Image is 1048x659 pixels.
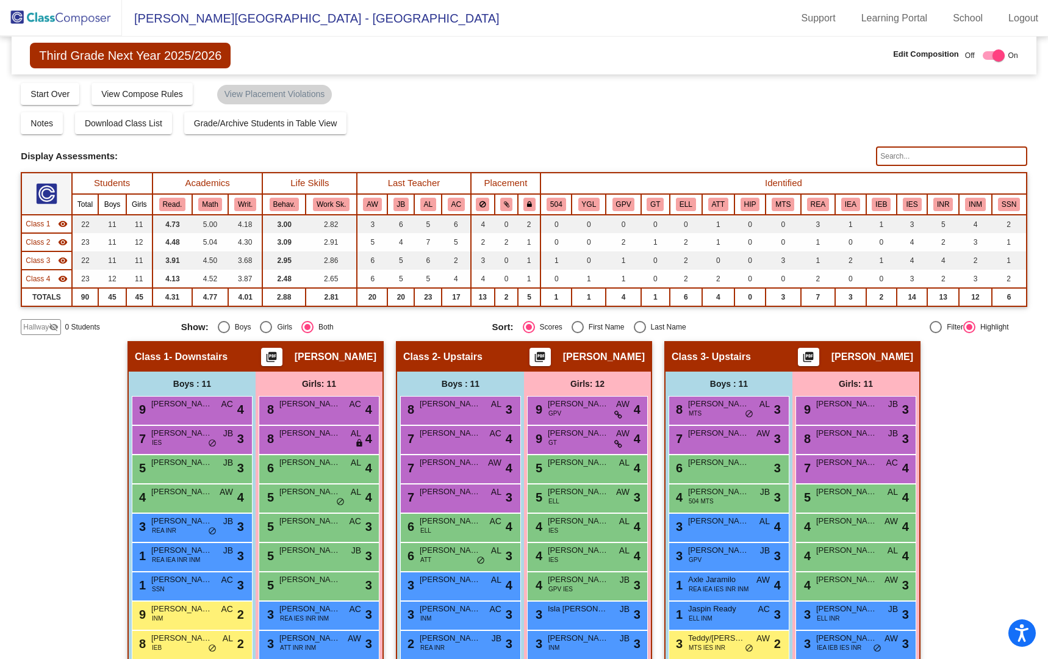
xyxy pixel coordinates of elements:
[393,198,409,211] button: JB
[942,322,963,333] div: Filter
[563,351,645,363] span: [PERSON_NAME]
[397,372,524,396] div: Boys : 11
[153,233,192,251] td: 4.48
[136,403,146,416] span: 9
[866,270,897,288] td: 0
[365,400,372,419] span: 4
[495,215,518,233] td: 0
[518,233,540,251] td: 1
[21,112,63,134] button: Notes
[572,270,606,288] td: 1
[295,351,376,363] span: [PERSON_NAME]
[237,400,244,419] span: 4
[670,270,702,288] td: 2
[153,173,263,194] th: Academics
[442,270,470,288] td: 4
[122,9,500,28] span: [PERSON_NAME][GEOGRAPHIC_DATA] - [GEOGRAPHIC_DATA]
[524,372,651,396] div: Girls: 12
[540,194,572,215] th: 504 Plan
[992,251,1027,270] td: 1
[26,237,50,248] span: Class 2
[670,233,702,251] td: 2
[835,194,866,215] th: IEP-Academic
[270,198,299,211] button: Behav.
[670,194,702,215] th: English Language Learner
[169,351,228,363] span: - Downstairs
[540,251,572,270] td: 1
[404,403,414,416] span: 8
[228,251,262,270] td: 3.68
[21,83,79,105] button: Start Over
[670,251,702,270] td: 2
[153,288,192,306] td: 4.31
[495,270,518,288] td: 0
[262,233,305,251] td: 3.09
[492,322,514,333] span: Sort:
[230,322,251,333] div: Boys
[126,288,153,306] td: 45
[192,288,228,306] td: 4.77
[98,194,126,215] th: Boys
[23,322,49,333] span: Hallway
[547,198,566,211] button: 504
[992,194,1027,215] th: Significant support needs
[98,270,126,288] td: 12
[1008,50,1018,61] span: On
[264,351,279,368] mat-icon: picture_as_pdf
[414,215,442,233] td: 5
[306,233,357,251] td: 2.91
[897,270,927,288] td: 3
[992,270,1027,288] td: 2
[72,270,99,288] td: 23
[306,288,357,306] td: 2.81
[841,198,860,211] button: IEA
[706,351,751,363] span: - Upstairs
[262,251,305,270] td: 2.95
[897,194,927,215] th: IEP-Speech
[734,288,766,306] td: 0
[357,270,387,288] td: 6
[835,215,866,233] td: 1
[866,251,897,270] td: 1
[801,351,816,368] mat-icon: picture_as_pdf
[387,233,414,251] td: 4
[159,198,186,211] button: Read.
[670,215,702,233] td: 0
[772,198,794,211] button: MTS
[313,198,350,211] button: Work Sk.
[641,251,670,270] td: 0
[959,233,992,251] td: 3
[420,398,481,410] span: [PERSON_NAME]
[792,372,919,396] div: Girls: 11
[98,251,126,270] td: 11
[363,198,381,211] button: AW
[21,270,71,288] td: Sam Malmberg - Downstairs
[734,251,766,270] td: 0
[616,398,630,411] span: AW
[708,198,728,211] button: ATT
[518,194,540,215] th: Keep with teacher
[835,270,866,288] td: 0
[387,270,414,288] td: 5
[442,194,470,215] th: April Carlson
[471,270,495,288] td: 4
[902,400,909,419] span: 3
[72,215,99,233] td: 22
[666,372,792,396] div: Boys : 11
[612,198,635,211] button: GPV
[350,398,361,411] span: AC
[72,173,153,194] th: Students
[26,273,50,284] span: Class 4
[192,215,228,233] td: 5.00
[831,351,913,363] span: [PERSON_NAME]
[135,351,169,363] span: Class 1
[75,112,172,134] button: Download Class List
[606,288,641,306] td: 4
[306,270,357,288] td: 2.65
[101,89,183,99] span: View Compose Rules
[217,85,332,104] mat-chip: View Placement Violations
[21,251,71,270] td: April Sampson - Upstairs
[766,251,800,270] td: 3
[540,270,572,288] td: 0
[471,288,495,306] td: 13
